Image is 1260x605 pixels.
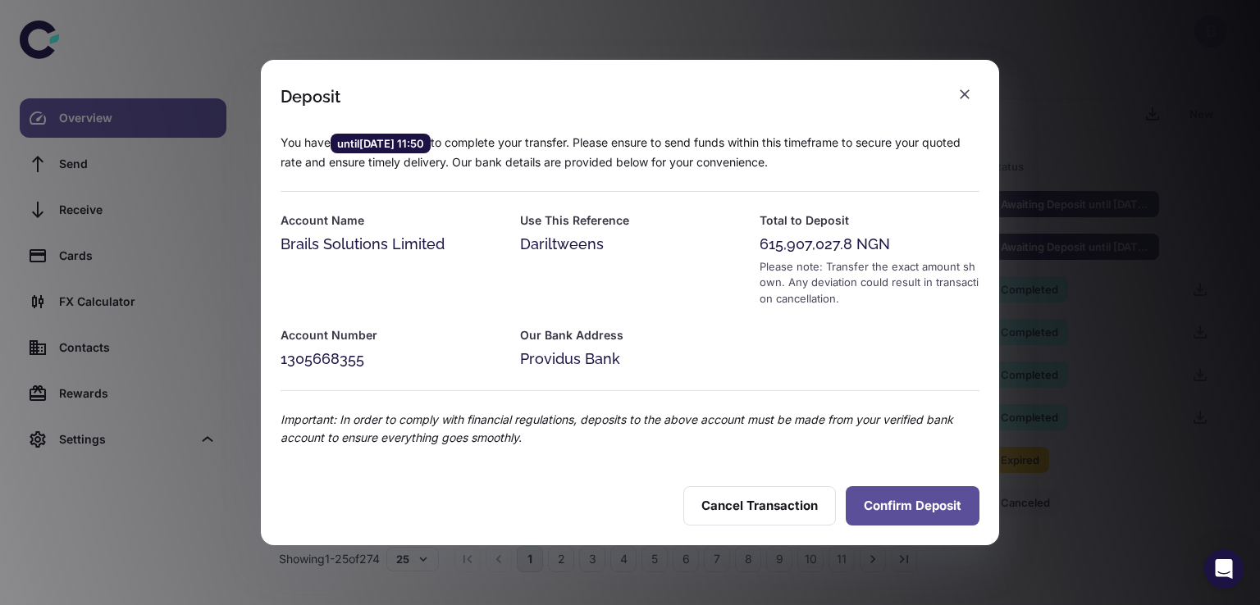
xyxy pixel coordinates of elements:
[760,212,979,230] h6: Total to Deposit
[760,259,979,307] div: Please note: Transfer the exact amount shown. Any deviation could result in transaction cancellat...
[520,233,740,256] div: Dariltweens
[281,411,979,447] p: Important: In order to comply with financial regulations, deposits to the above account must be m...
[760,233,979,256] div: 615,907,027.8 NGN
[281,87,340,107] div: Deposit
[281,326,500,344] h6: Account Number
[520,348,740,371] div: Providus Bank
[683,486,836,525] button: Cancel Transaction
[1204,549,1244,589] div: Open Intercom Messenger
[520,212,740,230] h6: Use This Reference
[281,134,979,171] p: You have to complete your transfer. Please ensure to send funds within this timeframe to secure y...
[281,212,500,230] h6: Account Name
[520,326,740,344] h6: Our Bank Address
[331,135,431,152] span: until [DATE] 11:50
[281,233,500,256] div: Brails Solutions Limited
[846,486,979,525] button: Confirm Deposit
[281,348,500,371] div: 1305668355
